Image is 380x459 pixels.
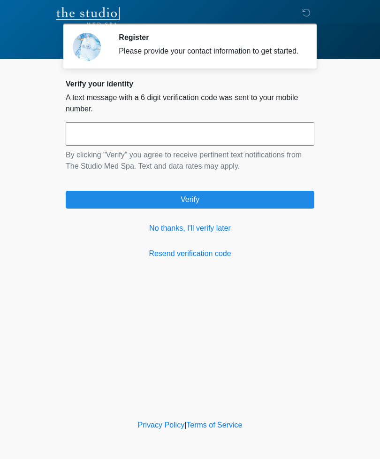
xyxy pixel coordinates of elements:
[66,149,314,172] p: By clicking "Verify" you agree to receive pertinent text notifications from The Studio Med Spa. T...
[186,421,242,429] a: Terms of Service
[56,7,120,26] img: The Studio Med Spa Logo
[73,33,101,61] img: Agent Avatar
[138,421,185,429] a: Privacy Policy
[66,92,314,115] p: A text message with a 6 digit verification code was sent to your mobile number.
[66,79,314,88] h2: Verify your identity
[66,248,314,259] a: Resend verification code
[66,191,314,209] button: Verify
[66,223,314,234] a: No thanks, I'll verify later
[119,46,300,57] div: Please provide your contact information to get started.
[184,421,186,429] a: |
[119,33,300,42] h2: Register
